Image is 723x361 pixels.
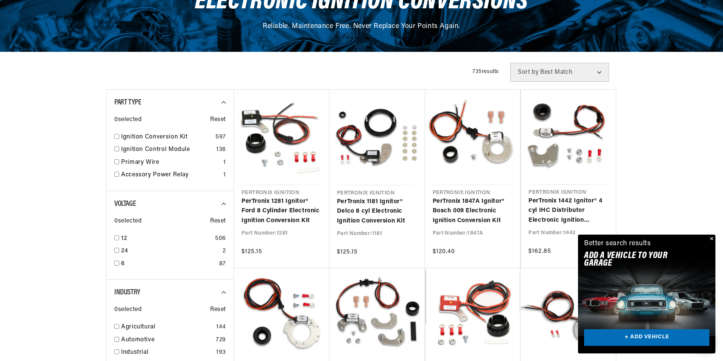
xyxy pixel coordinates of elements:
div: 1 [223,170,226,180]
span: Reset [210,305,226,315]
span: Reset [210,115,226,125]
span: Reliable. Maintenance Free. Never Replace Your Points Again. [263,23,460,30]
span: 0 selected [114,305,142,315]
div: 506 [215,234,226,244]
span: 0 selected [114,216,142,226]
a: PerTronix 1442 Ignitor® 4 cyl IHC Distributor Electronic Ignition Conversion Kit [528,196,608,226]
a: 12 [121,234,212,244]
a: Agricultural [121,322,213,332]
span: 735 results [472,69,499,75]
select: Sort by [510,63,609,82]
a: Industrial [121,348,213,358]
h2: Add A VEHICLE to your garage [584,252,690,268]
a: Ignition Conversion Kit [121,132,212,142]
a: + ADD VEHICLE [584,329,709,346]
div: 1 [223,158,226,168]
span: Reset [210,216,226,226]
span: 0 selected [114,115,142,125]
div: 193 [216,348,226,358]
a: 24 [121,246,220,256]
a: Automotive [121,335,213,345]
span: Voltage [114,200,136,208]
div: 597 [215,132,226,142]
div: 144 [216,322,226,332]
div: 87 [219,259,226,269]
a: Ignition Control Module [121,145,213,155]
span: Sort by [518,69,539,75]
div: 136 [216,145,226,155]
a: Primary Wire [121,158,220,168]
div: Better search results [584,238,651,249]
a: PerTronix 1181 Ignitor® Delco 8 cyl Electronic Ignition Conversion Kit [337,197,418,226]
a: 6 [121,259,216,269]
div: 2 [223,246,226,256]
span: Part Type [114,99,141,106]
a: PerTronix 1847A Ignitor® Bosch 009 Electronic Ignition Conversion Kit [433,197,513,226]
button: Close [706,235,715,244]
a: Accessory Power Relay [121,170,220,180]
span: Industry [114,289,140,296]
div: 729 [216,335,226,345]
a: PerTronix 1281 Ignitor® Ford 8 Cylinder Electronic Ignition Conversion Kit [242,197,322,226]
